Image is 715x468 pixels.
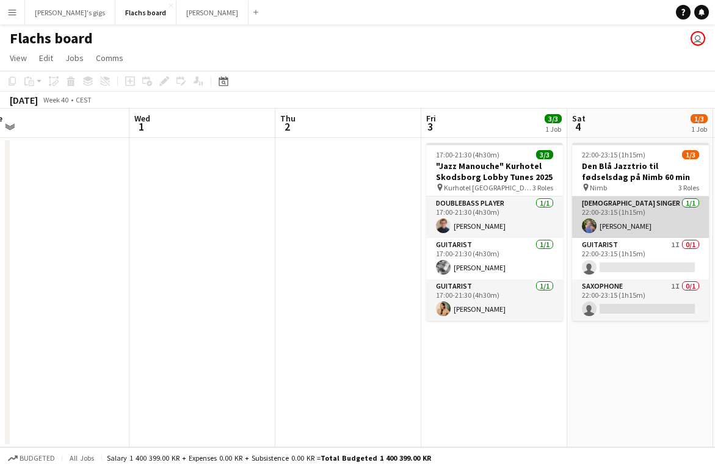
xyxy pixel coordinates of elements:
[426,143,563,321] app-job-card: 17:00-21:30 (4h30m)3/3"Jazz Manouche" Kurhotel Skodsborg Lobby Tunes 2025 Kurhotel [GEOGRAPHIC_DA...
[426,279,563,321] app-card-role: Guitarist1/117:00-21:30 (4h30m)[PERSON_NAME]
[572,113,586,124] span: Sat
[6,452,57,465] button: Budgeted
[176,1,249,24] button: [PERSON_NAME]
[10,29,93,48] h1: Flachs board
[10,94,38,106] div: [DATE]
[10,52,27,63] span: View
[76,95,92,104] div: CEST
[39,52,53,63] span: Edit
[96,52,123,63] span: Comms
[280,113,296,124] span: Thu
[115,1,176,24] button: Flachs board
[60,50,89,66] a: Jobs
[691,31,705,46] app-user-avatar: Asger Søgaard Hajslund
[107,453,431,463] div: Salary 1 400 399.00 KR + Expenses 0.00 KR + Subsistence 0.00 KR =
[65,52,84,63] span: Jobs
[426,160,563,182] h3: "Jazz Manouche" Kurhotel Skodsborg Lobby Tunes 2025
[25,1,115,24] button: [PERSON_NAME]'s gigs
[426,113,436,124] span: Fri
[572,196,709,238] app-card-role: [DEMOGRAPHIC_DATA] Singer1/122:00-23:15 (1h15m)[PERSON_NAME]
[682,150,699,159] span: 1/3
[572,143,709,321] app-job-card: 22:00-23:15 (1h15m)1/3Den Blå Jazztrio til fødselsdag på Nimb 60 min Nimb3 Roles[DEMOGRAPHIC_DATA...
[40,95,71,104] span: Week 40
[570,120,586,134] span: 4
[536,150,553,159] span: 3/3
[436,150,499,159] span: 17:00-21:30 (4h30m)
[426,196,563,238] app-card-role: Doublebass Player1/117:00-21:30 (4h30m)[PERSON_NAME]
[691,114,708,123] span: 1/3
[278,120,296,134] span: 2
[545,124,561,134] div: 1 Job
[572,279,709,321] app-card-role: Saxophone1I0/122:00-23:15 (1h15m)
[582,150,645,159] span: 22:00-23:15 (1h15m)
[691,124,707,134] div: 1 Job
[91,50,128,66] a: Comms
[532,183,553,192] span: 3 Roles
[572,238,709,279] app-card-role: Guitarist1I0/122:00-23:15 (1h15m)
[426,238,563,279] app-card-role: Guitarist1/117:00-21:30 (4h30m)[PERSON_NAME]
[590,183,607,192] span: Nimb
[132,120,150,134] span: 1
[545,114,562,123] span: 3/3
[572,160,709,182] h3: Den Blå Jazztrio til fødselsdag på Nimb 60 min
[20,454,55,463] span: Budgeted
[134,113,150,124] span: Wed
[5,50,32,66] a: View
[678,183,699,192] span: 3 Roles
[34,50,58,66] a: Edit
[321,453,431,463] span: Total Budgeted 1 400 399.00 KR
[67,453,96,463] span: All jobs
[424,120,436,134] span: 3
[444,183,532,192] span: Kurhotel [GEOGRAPHIC_DATA]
